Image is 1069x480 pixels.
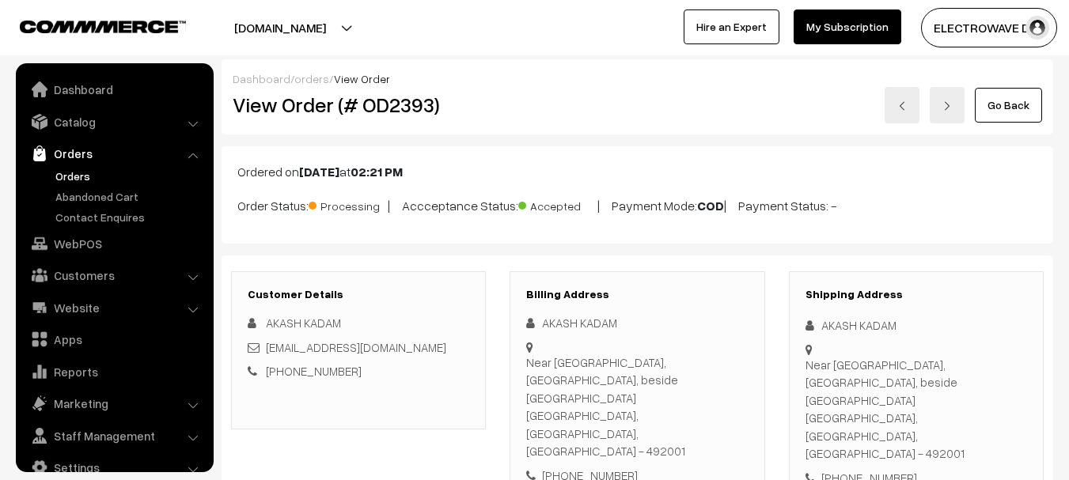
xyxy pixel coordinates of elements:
[294,72,329,85] a: orders
[233,93,487,117] h2: View Order (# OD2393)
[334,72,390,85] span: View Order
[921,8,1057,47] button: ELECTROWAVE DE…
[806,356,1027,463] div: Near [GEOGRAPHIC_DATA], [GEOGRAPHIC_DATA], beside [GEOGRAPHIC_DATA] [GEOGRAPHIC_DATA], [GEOGRAPHI...
[684,9,779,44] a: Hire an Expert
[233,70,1042,87] div: / /
[266,340,446,354] a: [EMAIL_ADDRESS][DOMAIN_NAME]
[20,293,208,322] a: Website
[897,101,907,111] img: left-arrow.png
[20,229,208,258] a: WebPOS
[20,139,208,168] a: Orders
[1025,16,1049,40] img: user
[266,316,341,330] span: AKASH KADAM
[20,389,208,418] a: Marketing
[20,16,158,35] a: COMMMERCE
[942,101,952,111] img: right-arrow.png
[351,164,403,180] b: 02:21 PM
[20,75,208,104] a: Dashboard
[20,325,208,353] a: Apps
[20,108,208,136] a: Catalog
[526,353,748,460] div: Near [GEOGRAPHIC_DATA], [GEOGRAPHIC_DATA], beside [GEOGRAPHIC_DATA] [GEOGRAPHIC_DATA], [GEOGRAPHI...
[237,194,1037,215] p: Order Status: | Accceptance Status: | Payment Mode: | Payment Status: -
[20,261,208,289] a: Customers
[299,164,339,180] b: [DATE]
[179,8,381,47] button: [DOMAIN_NAME]
[20,357,208,386] a: Reports
[518,194,597,214] span: Accepted
[309,194,388,214] span: Processing
[233,72,290,85] a: Dashboard
[526,288,748,301] h3: Billing Address
[806,316,1027,334] div: AKASH KADAM
[51,168,208,184] a: Orders
[266,364,362,378] a: [PHONE_NUMBER]
[51,188,208,205] a: Abandoned Cart
[237,162,1037,181] p: Ordered on at
[697,198,724,214] b: COD
[526,314,748,332] div: AKASH KADAM
[51,209,208,225] a: Contact Enquires
[248,288,469,301] h3: Customer Details
[975,88,1042,123] a: Go Back
[794,9,901,44] a: My Subscription
[806,288,1027,301] h3: Shipping Address
[20,421,208,450] a: Staff Management
[20,21,186,32] img: COMMMERCE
